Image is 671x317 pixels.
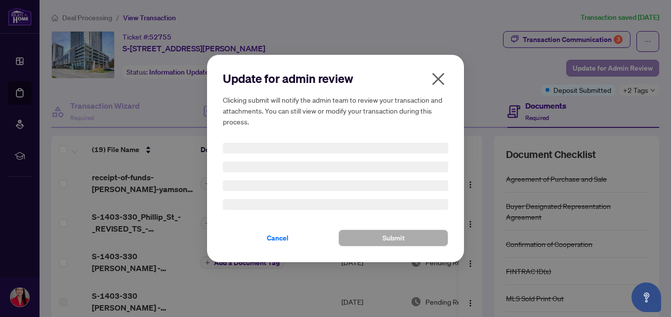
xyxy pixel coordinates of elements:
[223,230,333,246] button: Cancel
[223,71,448,86] h2: Update for admin review
[223,94,448,127] h5: Clicking submit will notify the admin team to review your transaction and attachments. You can st...
[430,71,446,87] span: close
[631,282,661,312] button: Open asap
[338,230,448,246] button: Submit
[267,230,289,246] span: Cancel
